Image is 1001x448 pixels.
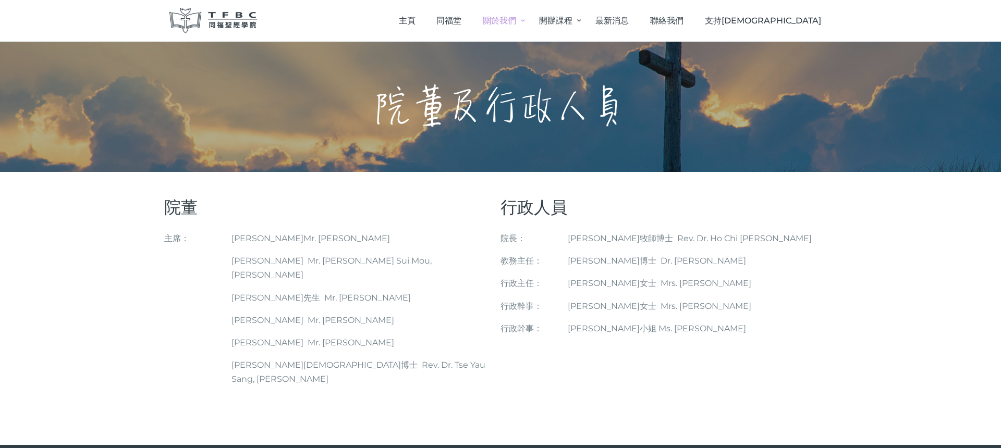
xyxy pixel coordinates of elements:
span: Mr. [PERSON_NAME] [324,293,411,303]
a: 關於我們 [472,5,528,36]
p: 行政幹事： [500,299,568,313]
span: [PERSON_NAME]女士 Mrs. [PERSON_NAME] [568,301,751,311]
span: Mr. [PERSON_NAME] [303,233,390,243]
a: 最新消息 [585,5,640,36]
img: 同福聖經學院 TFBC [169,8,257,33]
span: [PERSON_NAME]博士 Dr. [PERSON_NAME] [568,256,746,266]
a: 同福堂 [426,5,472,36]
span: 主席： [164,233,189,243]
a: 主頁 [388,5,426,36]
span: 主頁 [399,16,416,26]
span: [PERSON_NAME] [231,256,303,266]
span: 同福堂 [436,16,461,26]
span: [PERSON_NAME]先生 [231,293,320,303]
span: [PERSON_NAME] [231,315,303,325]
p: 行政主任： [500,276,568,290]
span: Mr. [PERSON_NAME] Sui Mou, [PERSON_NAME] [231,256,432,280]
a: 聯絡我們 [640,5,694,36]
span: 開辦課程 [539,16,572,26]
p: 教務主任： [500,254,568,268]
span: 聯絡我們 [650,16,683,26]
h4: 行政人員 [500,199,837,216]
h4: 院董 [164,199,500,216]
span: [PERSON_NAME]小姐 Ms. [PERSON_NAME] [568,323,746,333]
span: Mr. [PERSON_NAME] [308,338,394,347]
a: 開辦課程 [529,5,585,36]
span: 最新消息 [595,16,629,26]
span: [PERSON_NAME]牧師博士 Rev. Dr. Ho Chi [PERSON_NAME] [568,233,812,243]
span: Mr. [PERSON_NAME] [303,315,394,325]
span: [PERSON_NAME][DEMOGRAPHIC_DATA]博士 Rev. Dr. Tse Yau Sang, [PERSON_NAME] [231,360,485,384]
h1: 院董及行政人員 [375,83,627,130]
p: 行政幹事： [500,321,568,335]
span: 關於我們 [483,16,516,26]
span: [PERSON_NAME] [231,338,303,347]
span: 院長： [500,233,526,243]
a: 支持[DEMOGRAPHIC_DATA] [694,5,832,36]
span: [PERSON_NAME]女士 Mrs. [PERSON_NAME] [568,278,751,288]
span: 支持[DEMOGRAPHIC_DATA] [705,16,821,26]
span: [PERSON_NAME] [231,233,303,243]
